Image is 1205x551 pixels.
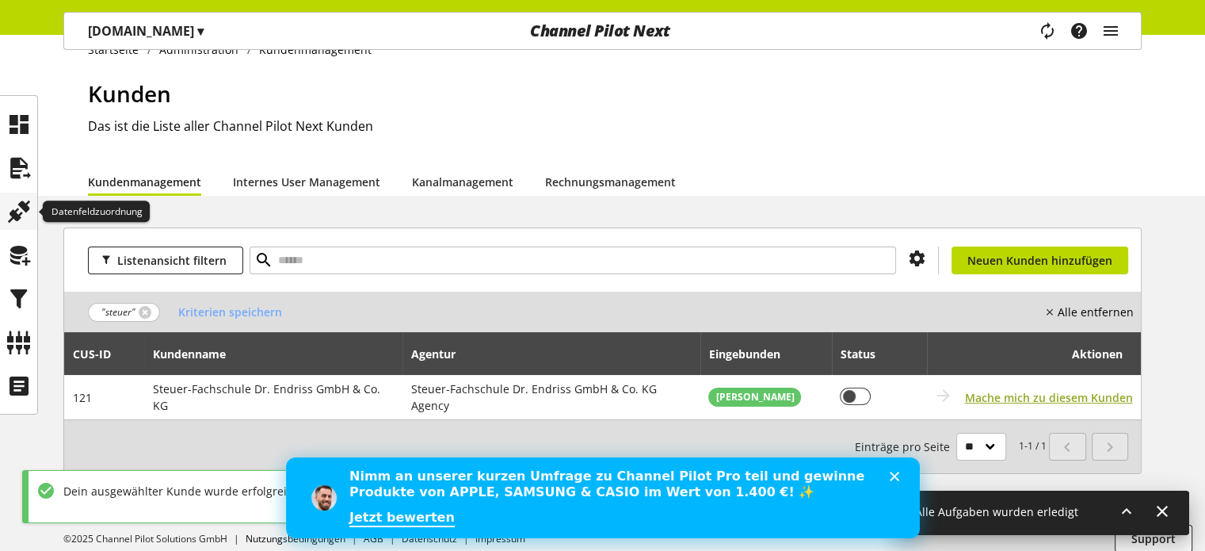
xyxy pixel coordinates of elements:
a: Kundenmanagement [88,174,201,190]
iframe: Intercom live chat Banner [286,457,920,538]
h2: Das ist die Liste aller Channel Pilot Next Kunden [88,117,1142,136]
a: Kanalmanagement [412,174,513,190]
span: Einträge pro Seite [855,438,956,455]
div: Datenfeldzuordnung [43,201,150,223]
div: Status [840,346,890,362]
div: Agentur [411,346,471,362]
nobr: Alle entfernen [1058,304,1134,320]
p: [DOMAIN_NAME] [88,21,204,40]
a: Internes User Management [233,174,380,190]
div: CUS-⁠ID [73,346,127,362]
button: Kriterien speichern [166,298,294,326]
span: Kunden [88,78,171,109]
a: Neuen Kunden hinzufügen [951,247,1128,274]
a: Nutzungsbedingungen [246,532,345,545]
a: AGB [364,532,383,545]
span: Support [1131,530,1176,547]
div: Aktionen [935,338,1123,369]
div: Dein ausgewählter Kunde wurde erfolgreich geändert [55,483,351,499]
span: Steuer-Fachschule Dr. Endriss GmbH & Co. KG Agency [411,381,657,413]
small: 1-1 / 1 [855,433,1047,461]
span: 121 [73,390,92,405]
span: Listenansicht filtern [117,252,227,269]
div: Kundenname [153,346,242,362]
span: Kriterien speichern [178,304,282,320]
nav: main navigation [63,12,1142,50]
a: Rechnungsmanagement [545,174,676,190]
span: [PERSON_NAME] [715,390,794,404]
button: Mache mich zu diesem Kunden [965,389,1133,406]
button: Listenansicht filtern [88,247,243,274]
span: Alle Aufgaben wurden erledigt [915,504,1078,519]
div: Eingebunden [708,346,795,362]
a: Datenschutz [402,532,457,545]
span: ▾ [197,22,204,40]
span: "steuer" [101,305,135,320]
span: Steuer-Fachschule Dr. Endriss GmbH & Co. KG [153,381,380,413]
a: Impressum [475,532,525,545]
li: ©2025 Channel Pilot Solutions GmbH [63,532,246,546]
span: Neuen Kunden hinzufügen [967,252,1112,269]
